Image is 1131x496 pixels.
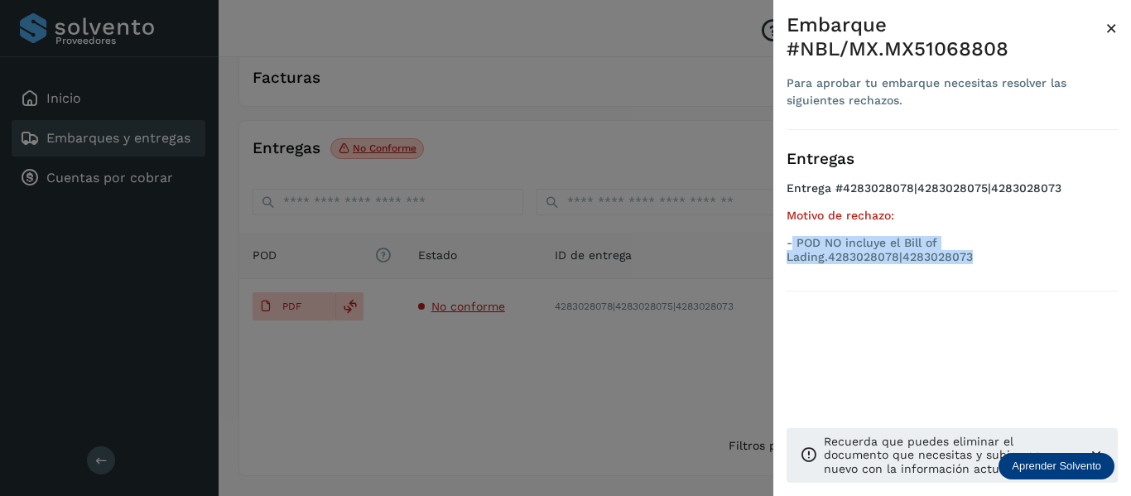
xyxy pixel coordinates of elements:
h4: Entrega #4283028078|4283028075|4283028073 [787,181,1118,209]
h5: Motivo de rechazo: [787,209,1118,223]
button: Close [1105,13,1118,43]
h3: Entregas [787,150,1118,169]
p: - POD NO incluye el Bill of Lading.4283028078|4283028073 [787,236,1118,264]
p: Aprender Solvento [1012,460,1101,473]
span: × [1105,17,1118,40]
div: Aprender Solvento [999,453,1114,479]
p: Recuerda que puedes eliminar el documento que necesitas y subir uno nuevo con la información actu... [824,435,1075,476]
div: Para aprobar tu embarque necesitas resolver las siguientes rechazos. [787,75,1105,109]
div: Embarque #NBL/MX.MX51068808 [787,13,1105,61]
